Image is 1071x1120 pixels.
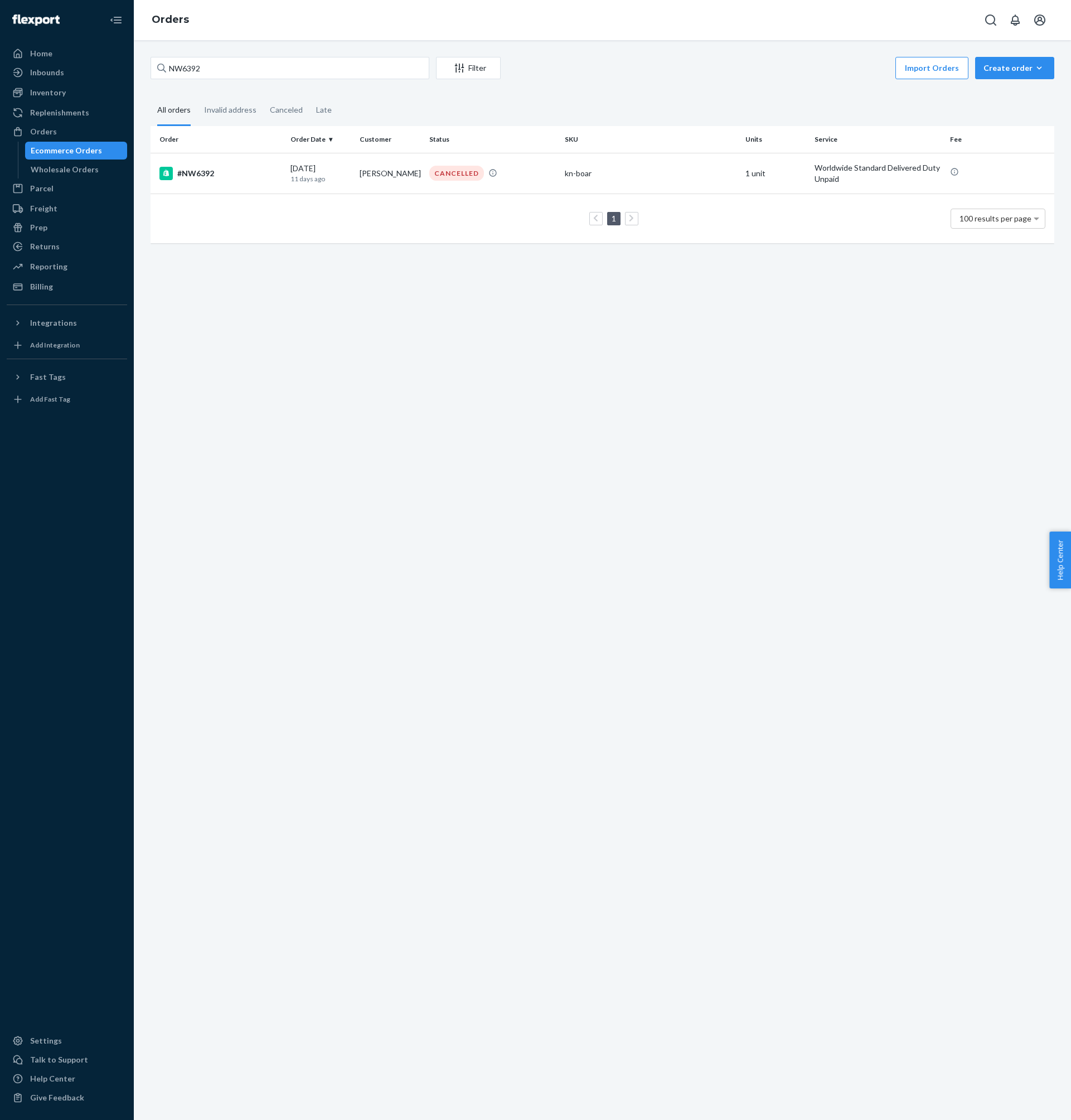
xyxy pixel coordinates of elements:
a: Reporting [7,258,127,276]
th: Fee [946,126,1054,153]
a: Orders [7,123,127,141]
a: Add Integration [7,336,127,354]
div: All orders [157,95,191,126]
a: Orders [152,13,189,26]
div: Late [316,95,332,124]
a: Wholesale Orders [25,161,128,178]
th: Units [741,126,810,153]
th: Status [425,126,560,153]
ol: breadcrumbs [143,4,198,36]
div: Parcel [30,183,54,194]
div: Freight [30,203,57,214]
span: 100 results per page [959,214,1031,223]
button: Give Feedback [7,1089,127,1107]
th: Service [810,126,946,153]
div: Inventory [30,87,66,98]
div: Reporting [30,261,67,272]
div: Prep [30,222,47,233]
div: #NW6392 [159,167,282,180]
div: Fast Tags [30,371,66,383]
button: Help Center [1049,532,1071,588]
a: Page 1 is your current page [609,214,618,223]
a: Inventory [7,84,127,102]
div: Add Integration [30,340,80,350]
button: Open Search Box [980,9,1002,31]
p: 11 days ago [290,174,351,184]
a: Parcel [7,180,127,197]
div: Ecommerce Orders [31,145,102,156]
div: Filter [437,62,500,74]
td: 1 unit [741,153,810,194]
div: Settings [30,1035,62,1046]
input: Search orders [151,57,429,79]
div: Invalid address [204,95,256,124]
div: Returns [30,241,60,252]
div: Create order [983,62,1046,74]
div: Wholesale Orders [31,164,99,175]
th: Order [151,126,286,153]
div: Home [30,48,52,59]
button: Create order [975,57,1054,79]
div: Canceled [270,95,303,124]
a: Help Center [7,1070,127,1088]
div: Customer [360,134,420,144]
a: Freight [7,200,127,218]
a: Settings [7,1032,127,1050]
button: Import Orders [895,57,968,79]
div: Help Center [30,1073,75,1084]
a: Add Fast Tag [7,390,127,408]
div: kn-boar [565,168,736,179]
div: Inbounds [30,67,64,78]
a: Inbounds [7,64,127,81]
div: Add Fast Tag [30,394,70,404]
div: Integrations [30,317,77,329]
div: Replenishments [30,107,89,118]
th: SKU [560,126,741,153]
div: [DATE] [290,163,351,184]
p: Worldwide Standard Delivered Duty Unpaid [815,162,941,185]
div: Billing [30,281,53,292]
a: Home [7,45,127,62]
a: Replenishments [7,104,127,122]
a: Ecommerce Orders [25,142,128,160]
button: Open account menu [1029,9,1051,31]
button: Filter [436,57,501,79]
a: Returns [7,238,127,255]
a: Talk to Support [7,1051,127,1069]
div: Give Feedback [30,1092,84,1103]
div: Orders [30,126,57,137]
a: Prep [7,219,127,236]
button: Open notifications [1004,9,1026,31]
img: Flexport logo [12,15,60,26]
div: CANCELLED [429,166,484,181]
td: [PERSON_NAME] [355,153,424,194]
a: Billing [7,278,127,296]
button: Close Navigation [105,9,127,31]
th: Order Date [286,126,355,153]
button: Integrations [7,314,127,332]
button: Fast Tags [7,368,127,386]
div: Talk to Support [30,1054,88,1065]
